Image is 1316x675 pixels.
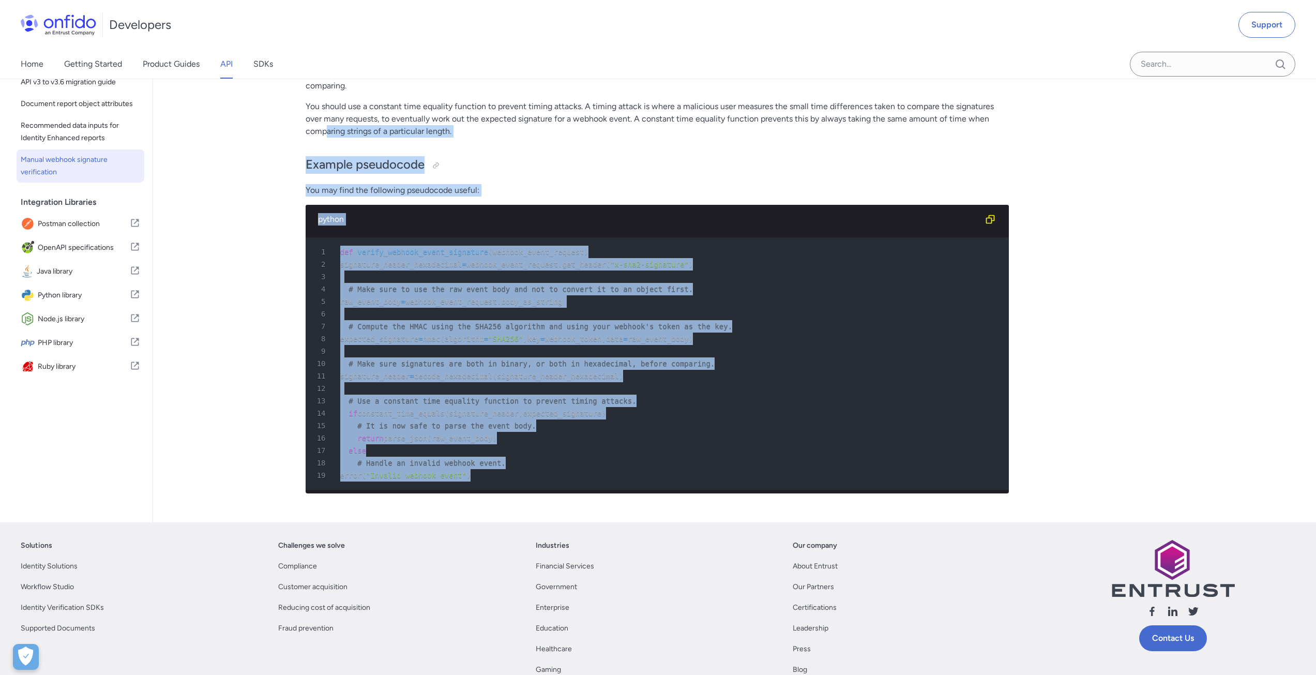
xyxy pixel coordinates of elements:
[21,264,37,279] img: IconJava library
[423,335,441,343] span: hmac
[64,50,122,79] a: Getting Started
[497,372,619,380] span: signature_header_hexadecimal
[493,434,497,442] span: )
[21,192,148,213] div: Integration Libraries
[1146,605,1158,621] a: Follow us facebook
[21,359,38,374] img: IconRuby library
[21,622,95,635] a: Supported Documents
[497,297,501,306] span: .
[523,409,602,417] span: expected_signature
[340,248,353,256] span: def
[466,471,471,479] span: )
[17,236,144,259] a: IconOpenAPI specificationsOpenAPI specifications
[21,154,140,178] span: Manual webhook signature verification
[562,260,606,268] span: get_header
[501,297,562,306] span: body_as_string
[349,409,357,417] span: if
[1167,605,1179,621] a: Follow us linkedin
[340,297,401,306] span: raw_event_body
[21,50,43,79] a: Home
[349,446,366,455] span: else
[527,335,540,343] span: key
[310,295,333,308] span: 5
[980,209,1001,230] button: Copy code snippet button
[21,98,140,110] span: Document report object attributes
[1111,539,1235,597] img: Entrust logo
[606,260,610,268] span: (
[493,248,584,256] span: webhook_event_request
[628,335,689,343] span: raw_event_body
[310,333,333,345] span: 8
[17,260,144,283] a: IconJava libraryJava library
[536,539,569,552] a: Industries
[38,241,130,255] span: OpenAPI specifications
[306,67,1009,92] p: A webhook event is valid if the signature from the header is equal to the expected signature you ...
[220,50,233,79] a: API
[310,283,333,295] span: 4
[445,335,484,343] span: algorithm
[143,50,200,79] a: Product Guides
[310,246,333,258] span: 1
[432,434,493,442] span: raw_event_body
[1167,605,1179,618] svg: Follow us linkedin
[13,644,39,670] button: Open Preferences
[445,409,449,417] span: (
[793,560,838,573] a: About Entrust
[484,335,488,343] span: =
[536,560,594,573] a: Financial Services
[540,335,544,343] span: =
[310,258,333,271] span: 2
[427,434,431,442] span: (
[306,156,1009,174] h2: Example pseudocode
[310,395,333,407] span: 13
[488,335,523,343] span: "SHA256"
[310,407,333,419] span: 14
[17,284,144,307] a: IconPython libraryPython library
[405,297,497,306] span: webhook_event_request
[278,581,347,593] a: Customer acquisition
[310,357,333,370] span: 10
[493,372,497,380] span: (
[310,457,333,469] span: 18
[278,602,370,614] a: Reducing cost of acquisition
[17,72,144,93] a: API v3 to v3.6 migration guide
[384,434,427,442] span: parse_json
[340,260,462,268] span: signature_header_hexadecimal
[21,119,140,144] span: Recommended data inputs for Identity Enhanced reports
[606,335,624,343] span: data
[793,622,828,635] a: Leadership
[17,213,144,235] a: IconPostman collectionPostman collection
[1187,605,1200,618] svg: Follow us X (Twitter)
[310,370,333,382] span: 11
[449,409,519,417] span: signature_header
[278,560,317,573] a: Compliance
[310,345,333,357] span: 9
[38,217,130,231] span: Postman collection
[362,471,366,479] span: (
[349,285,693,293] span: # Make sure to use the raw event body and not to convert it to an object first.
[306,100,1009,138] p: You should use a constant time equality function to prevent timing attacks. A timing attack is wh...
[519,409,523,417] span: ,
[21,14,96,35] img: Onfido Logo
[536,581,577,593] a: Government
[306,184,1009,197] p: You may find the following pseudocode useful:
[21,581,74,593] a: Workflow Studio
[1130,52,1295,77] input: Onfido search input field
[689,260,693,268] span: )
[601,335,606,343] span: ,
[38,359,130,374] span: Ruby library
[357,434,384,442] span: return
[1238,12,1295,38] a: Support
[340,335,419,343] span: expected_signature
[414,372,493,380] span: decode_hexadecimal
[17,355,144,378] a: IconRuby libraryRuby library
[17,115,144,148] a: Recommended data inputs for Identity Enhanced reports
[401,297,405,306] span: =
[793,643,811,655] a: Press
[601,409,606,417] span: )
[109,17,171,33] h1: Developers
[1187,605,1200,621] a: Follow us X (Twitter)
[310,271,333,283] span: 3
[410,372,414,380] span: =
[536,622,568,635] a: Education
